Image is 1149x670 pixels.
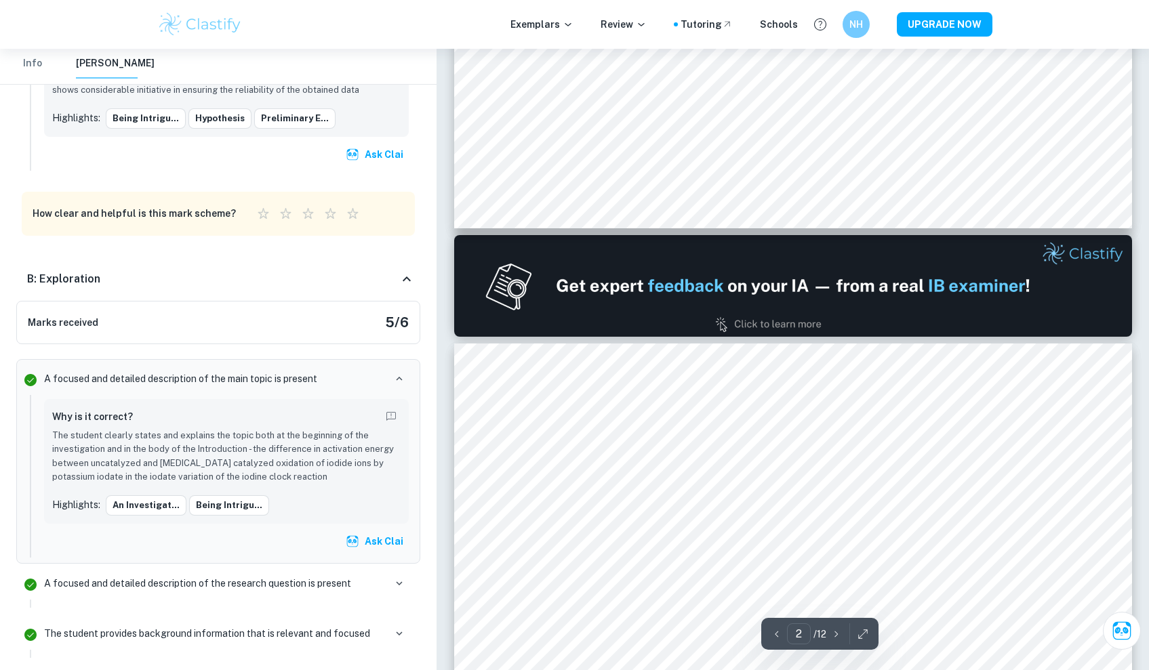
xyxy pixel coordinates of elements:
p: Exemplars [510,17,573,32]
img: Clastify logo [157,11,243,38]
h6: NH [848,17,864,32]
p: Highlights: [52,110,100,125]
button: NH [843,11,870,38]
p: The student clearly states and explains the topic both at the beginning of the investigation and ... [52,429,401,484]
p: Review [601,17,647,32]
img: clai.svg [346,148,359,161]
h6: B: Exploration [27,271,100,287]
h6: Marks received [28,315,98,330]
svg: Correct [22,627,39,643]
button: Report mistake/confusion [382,407,401,426]
button: [PERSON_NAME] [76,49,155,79]
h6: How clear and helpful is this mark scheme? [33,206,236,221]
a: Schools [760,17,798,32]
p: A focused and detailed description of the research question is present [44,576,351,591]
svg: Correct [22,372,39,388]
div: B: Exploration [16,257,420,301]
button: Info [16,49,49,79]
button: Being intrigu... [189,495,269,516]
p: Highlights: [52,497,100,512]
button: An investigat... [106,495,186,516]
svg: Correct [22,577,39,593]
button: Ask Clai [1103,612,1141,650]
h6: Why is it correct? [52,409,133,424]
button: UPGRADE NOW [897,12,992,37]
button: Being intrigu... [106,108,186,129]
button: Help and Feedback [809,13,832,36]
p: The student provides background information that is relevant and focused [44,626,370,641]
button: Hypothesis [188,108,251,129]
h5: 5 / 6 [385,312,409,333]
img: Ad [454,235,1132,337]
img: clai.svg [346,535,359,548]
p: / 12 [813,627,826,642]
a: Tutoring [681,17,733,32]
button: Preliminary E... [254,108,336,129]
button: Ask Clai [343,142,409,167]
p: A focused and detailed description of the main topic is present [44,371,317,386]
button: Ask Clai [343,529,409,553]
